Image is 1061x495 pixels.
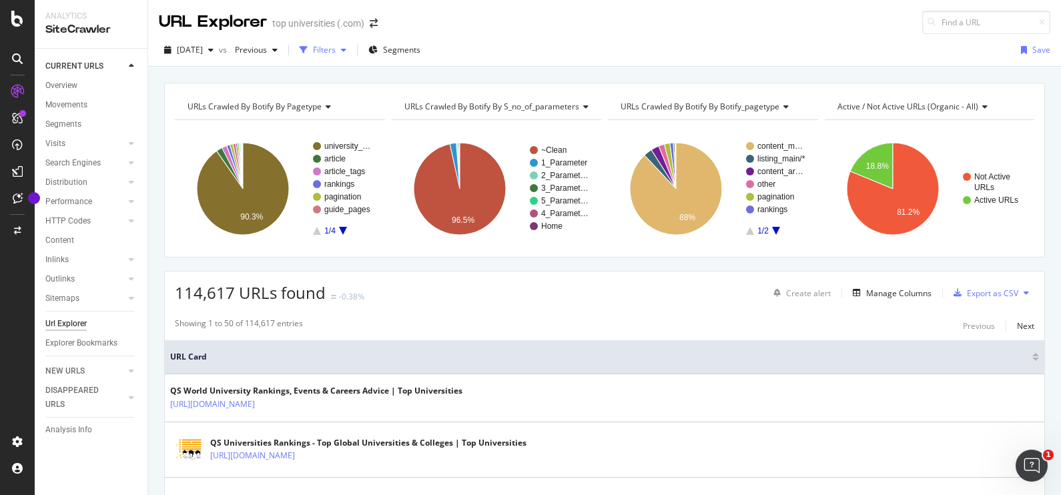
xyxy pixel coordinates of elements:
[967,288,1018,299] div: Export as CSV
[757,226,769,235] text: 1/2
[45,214,91,228] div: HTTP Codes
[45,272,75,286] div: Outlinks
[363,39,426,61] button: Segments
[45,384,113,412] div: DISAPPEARED URLS
[1043,450,1054,460] span: 1
[170,398,255,411] a: [URL][DOMAIN_NAME]
[45,233,74,247] div: Content
[188,101,322,112] span: URLs Crawled By Botify By pagetype
[185,96,373,117] h4: URLs Crawled By Botify By pagetype
[963,318,995,334] button: Previous
[1032,44,1050,55] div: Save
[230,39,283,61] button: Previous
[45,117,138,131] a: Segments
[313,44,336,55] div: Filters
[159,11,267,33] div: URL Explorer
[210,437,526,449] div: QS Universities Rankings - Top Global Universities & Colleges | Top Universities
[210,449,295,462] a: [URL][DOMAIN_NAME]
[835,96,1023,117] h4: Active / Not Active URLs
[175,131,382,247] svg: A chart.
[45,233,138,247] a: Content
[621,101,779,112] span: URLs Crawled By Botify By botify_pagetype
[974,172,1010,181] text: Not Active
[679,213,695,222] text: 88%
[28,192,40,204] div: Tooltip anchor
[45,292,79,306] div: Sitemaps
[757,205,787,214] text: rankings
[177,44,203,55] span: 2025 Sep. 13th
[541,158,587,167] text: 1_Parameter
[45,195,92,209] div: Performance
[45,195,125,209] a: Performance
[324,179,354,189] text: rankings
[45,253,69,267] div: Inlinks
[45,364,85,378] div: NEW URLS
[45,156,101,170] div: Search Engines
[541,145,567,155] text: ~Clean
[974,195,1018,205] text: Active URLs
[45,317,87,331] div: Url Explorer
[45,272,125,286] a: Outlinks
[45,79,138,93] a: Overview
[865,161,888,171] text: 18.8%
[324,205,370,214] text: guide_pages
[757,141,803,151] text: content_m…
[768,282,831,304] button: Create alert
[170,351,1029,363] span: URL Card
[45,137,65,151] div: Visits
[370,19,378,28] div: arrow-right-arrow-left
[402,96,599,117] h4: URLs Crawled By Botify By s_no_of_parameters
[541,221,563,231] text: Home
[45,253,125,267] a: Inlinks
[45,59,103,73] div: CURRENT URLS
[170,439,204,461] img: main image
[45,117,81,131] div: Segments
[757,192,794,201] text: pagination
[922,11,1050,34] input: Find a URL
[383,44,420,55] span: Segments
[757,154,805,163] text: listing_main/*
[45,98,138,112] a: Movements
[272,17,364,30] div: top universities (.com)
[404,101,579,112] span: URLs Crawled By Botify By s_no_of_parameters
[45,292,125,306] a: Sitemaps
[825,131,1032,247] svg: A chart.
[452,215,474,225] text: 96.5%
[786,288,831,299] div: Create alert
[541,171,589,180] text: 2_Paramet…
[757,167,803,176] text: content_ar…
[240,212,263,221] text: 90.3%
[175,282,326,304] span: 114,617 URLs found
[45,336,117,350] div: Explorer Bookmarks
[847,285,932,301] button: Manage Columns
[230,44,267,55] span: Previous
[45,156,125,170] a: Search Engines
[392,131,599,247] svg: A chart.
[175,318,303,334] div: Showing 1 to 50 of 114,617 entries
[45,59,125,73] a: CURRENT URLS
[45,79,77,93] div: Overview
[541,196,589,205] text: 5_Paramet…
[608,131,815,247] svg: A chart.
[331,295,336,299] img: Equal
[159,39,219,61] button: [DATE]
[324,141,370,151] text: university_…
[974,183,994,192] text: URLs
[45,137,125,151] a: Visits
[45,336,138,350] a: Explorer Bookmarks
[45,423,138,437] a: Analysis Info
[324,167,365,176] text: article_tags
[339,291,364,302] div: -0.38%
[963,320,995,332] div: Previous
[219,44,230,55] span: vs
[45,22,137,37] div: SiteCrawler
[541,209,589,218] text: 4_Paramet…
[324,154,346,163] text: article
[757,179,775,189] text: other
[837,101,978,112] span: Active / Not Active URLs (organic - all)
[1017,318,1034,334] button: Next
